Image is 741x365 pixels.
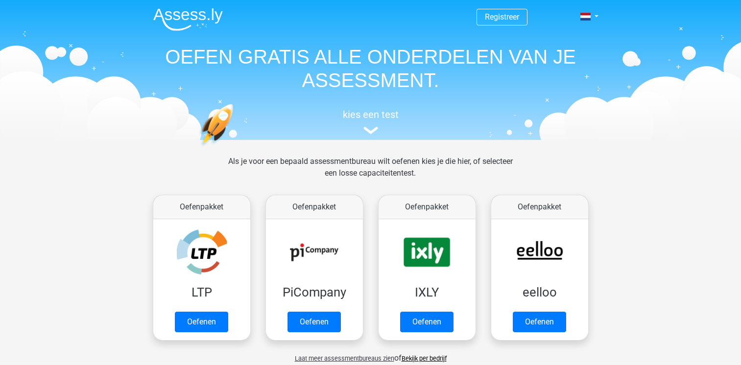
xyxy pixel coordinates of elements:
[363,127,378,134] img: assessment
[287,312,341,332] a: Oefenen
[402,355,447,362] a: Bekijk per bedrijf
[175,312,228,332] a: Oefenen
[145,344,596,364] div: of
[513,312,566,332] a: Oefenen
[145,45,596,92] h1: OEFEN GRATIS ALLE ONDERDELEN VAN JE ASSESSMENT.
[145,109,596,120] h5: kies een test
[295,355,394,362] span: Laat meer assessmentbureaus zien
[199,104,271,192] img: oefenen
[145,109,596,135] a: kies een test
[485,12,519,22] a: Registreer
[153,8,223,31] img: Assessly
[400,312,454,332] a: Oefenen
[220,156,521,191] div: Als je voor een bepaald assessmentbureau wilt oefenen kies je die hier, of selecteer een losse ca...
